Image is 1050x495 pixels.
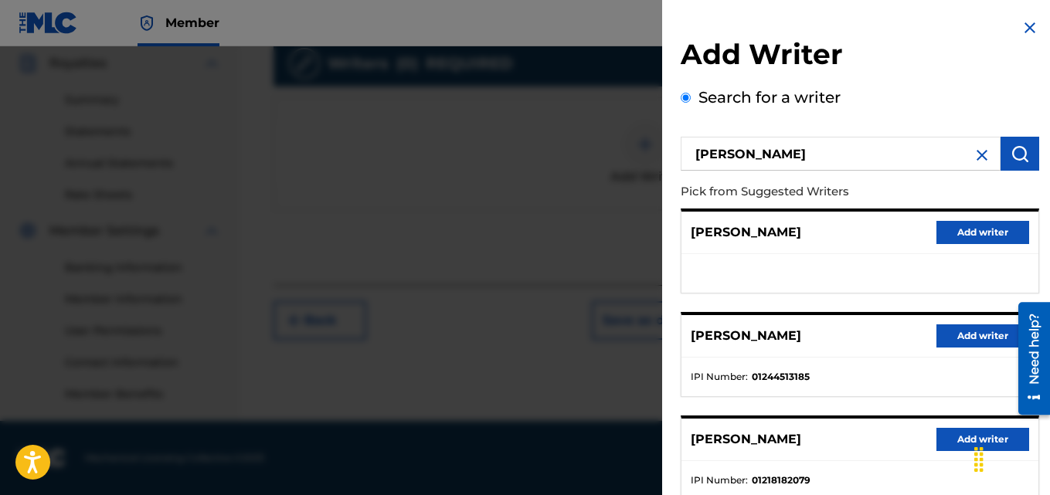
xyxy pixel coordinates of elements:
[681,37,1039,76] h2: Add Writer
[691,370,748,384] span: IPI Number :
[752,370,810,384] strong: 01244513185
[691,327,801,345] p: [PERSON_NAME]
[691,430,801,449] p: [PERSON_NAME]
[936,428,1029,451] button: Add writer
[967,436,991,483] div: Drag
[698,88,841,107] label: Search for a writer
[973,146,991,164] img: close
[691,223,801,242] p: [PERSON_NAME]
[681,175,951,209] p: Pick from Suggested Writers
[681,137,1001,171] input: Search writer's name or IPI Number
[973,421,1050,495] iframe: Chat Widget
[936,221,1029,244] button: Add writer
[1011,144,1029,163] img: Search Works
[691,473,748,487] span: IPI Number :
[138,14,156,32] img: Top Rightsholder
[19,12,78,34] img: MLC Logo
[936,324,1029,348] button: Add writer
[752,473,810,487] strong: 01218182079
[1007,296,1050,420] iframe: Resource Center
[165,14,219,32] span: Member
